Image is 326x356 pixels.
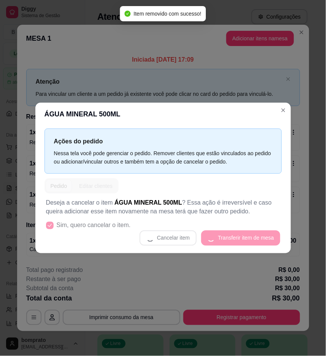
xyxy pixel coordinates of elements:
[54,149,272,166] div: Nessa tela você pode gerenciar o pedido. Remover clientes que estão vinculados ao pedido ou adici...
[134,11,201,17] span: Item removido com sucesso!
[46,198,280,216] p: Deseja a cancelar o item ? Essa ação é irreversível e caso queira adicionar esse item novamente n...
[277,104,289,116] button: Close
[54,137,272,146] p: Ações do pedido
[35,103,291,126] header: ÁGUA MINERAL 500ML
[114,199,182,206] span: ÁGUA MINERAL 500ML
[124,11,130,17] span: check-circle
